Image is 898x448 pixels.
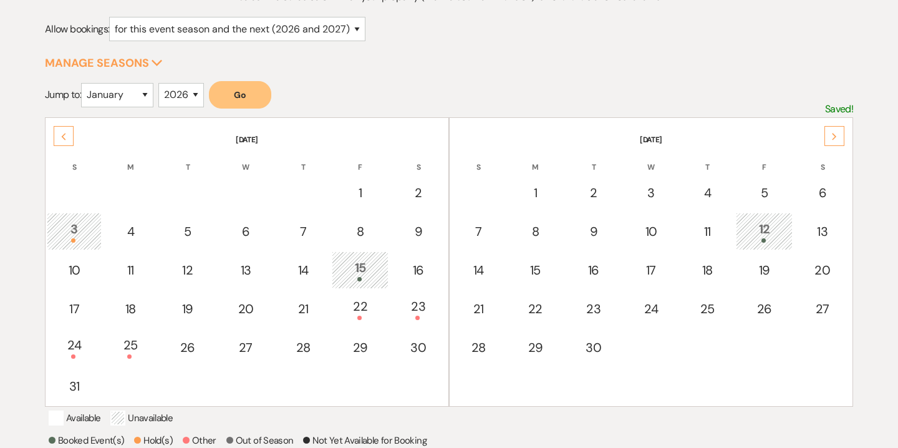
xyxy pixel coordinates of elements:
[397,338,440,357] div: 30
[514,183,556,202] div: 1
[110,261,151,280] div: 11
[224,338,268,357] div: 27
[397,222,440,241] div: 9
[49,433,124,448] p: Booked Event(s)
[110,411,173,426] p: Unavailable
[282,338,324,357] div: 28
[801,183,844,202] div: 6
[743,261,785,280] div: 19
[54,377,95,396] div: 31
[572,338,616,357] div: 30
[45,88,81,101] span: Jump to:
[54,299,95,318] div: 17
[736,147,792,173] th: F
[458,222,499,241] div: 7
[183,433,216,448] p: Other
[54,220,95,243] div: 3
[54,261,95,280] div: 10
[687,261,728,280] div: 18
[630,222,672,241] div: 10
[276,147,331,173] th: T
[47,119,447,145] th: [DATE]
[451,119,851,145] th: [DATE]
[167,261,209,280] div: 12
[217,147,274,173] th: W
[390,147,447,173] th: S
[332,147,388,173] th: F
[680,147,735,173] th: T
[303,433,426,448] p: Not Yet Available for Booking
[801,299,844,318] div: 27
[45,22,109,36] span: Allow bookings:
[630,261,672,280] div: 17
[458,338,499,357] div: 28
[801,222,844,241] div: 13
[397,183,440,202] div: 2
[339,258,381,281] div: 15
[514,261,556,280] div: 15
[282,222,324,241] div: 7
[572,299,616,318] div: 23
[110,299,151,318] div: 18
[397,297,440,320] div: 23
[801,261,844,280] div: 20
[687,299,728,318] div: 25
[224,261,268,280] div: 13
[794,147,851,173] th: S
[110,336,151,359] div: 25
[282,299,324,318] div: 21
[743,299,785,318] div: 26
[282,261,324,280] div: 14
[339,222,381,241] div: 8
[160,147,216,173] th: T
[339,183,381,202] div: 1
[45,57,163,69] button: Manage Seasons
[224,299,268,318] div: 20
[514,222,556,241] div: 8
[507,147,563,173] th: M
[687,183,728,202] div: 4
[49,411,100,426] p: Available
[514,338,556,357] div: 29
[630,183,672,202] div: 3
[624,147,678,173] th: W
[743,220,785,243] div: 12
[226,433,294,448] p: Out of Season
[54,336,95,359] div: 24
[565,147,622,173] th: T
[134,433,173,448] p: Hold(s)
[103,147,158,173] th: M
[167,222,209,241] div: 5
[339,338,381,357] div: 29
[47,147,102,173] th: S
[572,261,616,280] div: 16
[743,183,785,202] div: 5
[110,222,151,241] div: 4
[572,183,616,202] div: 2
[167,299,209,318] div: 19
[514,299,556,318] div: 22
[572,222,616,241] div: 9
[458,261,499,280] div: 14
[224,222,268,241] div: 6
[209,81,271,109] button: Go
[458,299,499,318] div: 21
[825,101,853,117] p: Saved!
[397,261,440,280] div: 16
[339,297,381,320] div: 22
[687,222,728,241] div: 11
[451,147,506,173] th: S
[167,338,209,357] div: 26
[630,299,672,318] div: 24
